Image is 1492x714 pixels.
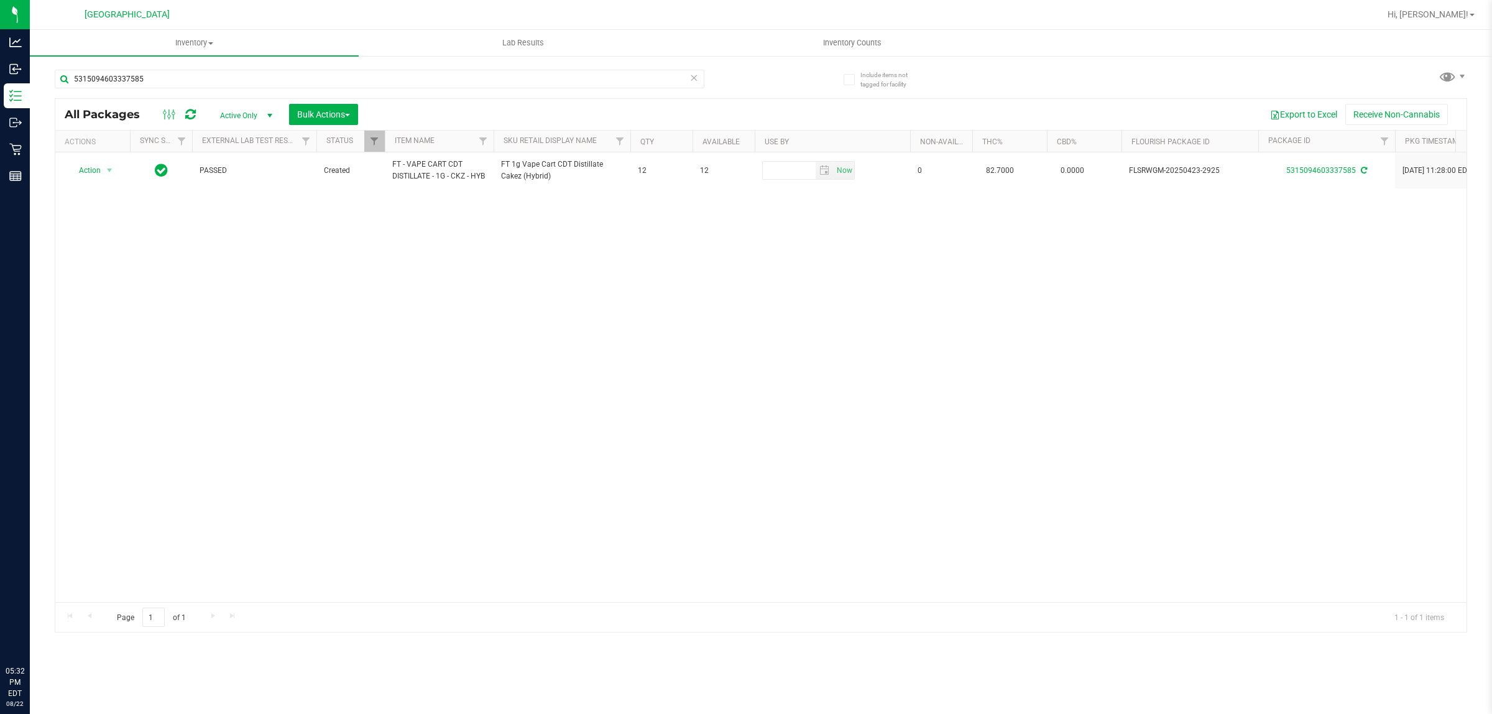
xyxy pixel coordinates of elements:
span: 1 - 1 of 1 items [1384,608,1454,626]
span: Action [68,162,101,179]
span: Inventory Counts [806,37,898,49]
a: Lab Results [359,30,688,56]
p: 05:32 PM EDT [6,665,24,699]
a: Filter [610,131,630,152]
a: CBD% [1057,137,1077,146]
span: PASSED [200,165,309,177]
span: Created [324,165,377,177]
span: Clear [689,70,698,86]
input: 1 [142,608,165,627]
span: Bulk Actions [297,109,350,119]
span: FT 1g Vape Cart CDT Distillate Cakez (Hybrid) [501,159,623,182]
span: 12 [638,165,685,177]
inline-svg: Inbound [9,63,22,75]
a: Use By [765,137,789,146]
div: Actions [65,137,125,146]
span: [GEOGRAPHIC_DATA] [85,9,170,20]
span: In Sync [155,162,168,179]
a: Inventory [30,30,359,56]
a: Sync Status [140,136,188,145]
a: Filter [1375,131,1395,152]
a: Inventory Counts [688,30,1016,56]
a: Filter [296,131,316,152]
a: Sku Retail Display Name [504,136,597,145]
a: Pkg Timestamp [1405,137,1478,146]
a: Filter [473,131,494,152]
a: THC% [982,137,1003,146]
span: FLSRWGM-20250423-2925 [1129,165,1251,177]
button: Bulk Actions [289,104,358,125]
p: 08/22 [6,699,24,708]
span: 12 [700,165,747,177]
a: Package ID [1268,136,1310,145]
input: Search Package ID, Item Name, SKU, Lot or Part Number... [55,70,704,88]
a: Qty [640,137,654,146]
a: Filter [172,131,192,152]
inline-svg: Reports [9,170,22,182]
span: FT - VAPE CART CDT DISTILLATE - 1G - CKZ - HYB [392,159,486,182]
a: Filter [364,131,385,152]
a: Flourish Package ID [1131,137,1210,146]
span: Hi, [PERSON_NAME]! [1388,9,1468,19]
span: 0.0000 [1054,162,1090,180]
inline-svg: Retail [9,143,22,155]
span: select [816,162,834,179]
span: Page of 1 [106,608,196,627]
iframe: Resource center [12,614,50,652]
span: Set Current date [834,162,855,180]
inline-svg: Analytics [9,36,22,49]
inline-svg: Outbound [9,116,22,129]
a: Non-Available [920,137,975,146]
button: Export to Excel [1262,104,1345,125]
span: select [102,162,117,179]
span: Sync from Compliance System [1359,166,1367,175]
span: Inventory [30,37,359,49]
a: 5315094603337585 [1286,166,1356,175]
span: select [834,162,854,179]
span: 0 [918,165,965,177]
a: Available [702,137,740,146]
inline-svg: Inventory [9,90,22,102]
span: Lab Results [486,37,561,49]
a: Item Name [395,136,435,145]
button: Receive Non-Cannabis [1345,104,1448,125]
span: All Packages [65,108,152,121]
span: [DATE] 11:28:00 EDT [1402,165,1471,177]
span: 82.7000 [980,162,1020,180]
a: External Lab Test Result [202,136,300,145]
span: Include items not tagged for facility [860,70,923,89]
a: Status [326,136,353,145]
